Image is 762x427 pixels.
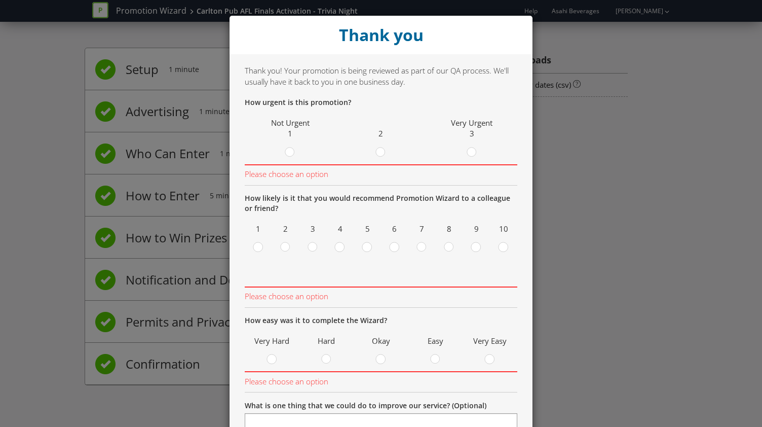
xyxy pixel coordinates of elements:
td: 😕 [299,260,354,287]
span: Not Urgent [271,118,310,128]
span: Please choose an option [245,372,517,387]
p: How easy was it to complete the Wizard? [245,315,517,326]
iframe: Intercom live chat [717,382,742,407]
td: 😠 [245,260,299,287]
span: 5 [356,221,378,237]
span: 8 [438,221,461,237]
span: Hard [304,333,349,349]
strong: Thank you [339,24,424,46]
span: Okay [359,333,403,349]
span: 3 [470,128,474,138]
td: 😃 [463,260,517,287]
span: 7 [411,221,433,237]
p: How likely is it that you would recommend Promotion Wizard to a colleague or friend? [245,193,517,213]
p: How urgent is this promotion? [245,97,517,108]
span: 2 [378,128,383,138]
span: 1 [288,128,292,138]
label: What is one thing that we could do to improve our service? (Optional) [245,401,486,411]
span: 10 [492,221,515,237]
span: 2 [275,221,297,237]
span: 4 [329,221,351,237]
span: Easy [413,333,458,349]
div: Close [230,16,532,54]
span: Very Hard [250,333,294,349]
span: 6 [384,221,406,237]
span: Please choose an option [245,165,517,180]
span: Very Easy [468,333,512,349]
span: 9 [465,221,487,237]
td: 😑 [408,260,463,287]
span: 3 [302,221,324,237]
td: 😕 [354,260,408,287]
span: Thank you! Your promotion is being reviewed as part of our QA process. We'll usually have it back... [245,65,509,86]
span: Very Urgent [451,118,492,128]
span: 1 [247,221,270,237]
span: Please choose an option [245,288,517,302]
